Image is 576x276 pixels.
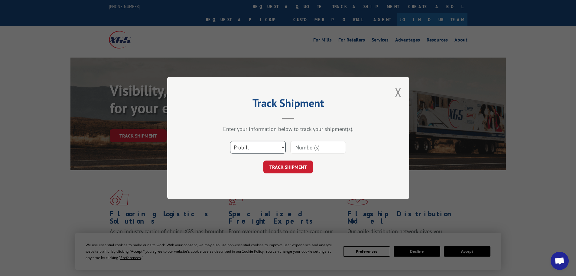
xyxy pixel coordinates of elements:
[263,161,313,173] button: TRACK SHIPMENT
[395,84,402,100] button: Close modal
[197,125,379,132] div: Enter your information below to track your shipment(s).
[290,141,346,154] input: Number(s)
[197,99,379,110] h2: Track Shipment
[551,252,569,270] div: Open chat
